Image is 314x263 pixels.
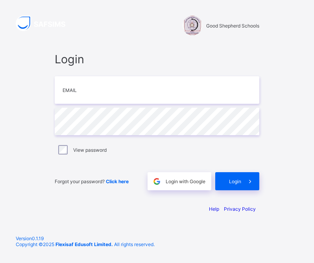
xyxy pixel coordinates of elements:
span: Login [55,52,259,66]
strong: Flexisaf Edusoft Limited. [55,241,113,247]
a: Help [209,206,219,212]
label: View password [73,147,107,153]
span: Good Shepherd Schools [206,23,259,29]
img: SAFSIMS Logo [16,16,75,31]
span: Login [229,178,241,184]
span: Login with Google [166,178,205,184]
span: Copyright © 2025 All rights reserved. [16,241,155,247]
span: Forgot your password? [55,178,129,184]
a: Privacy Policy [224,206,256,212]
span: Version 0.1.19 [16,235,298,241]
a: Click here [106,178,129,184]
img: google.396cfc9801f0270233282035f929180a.svg [152,177,161,186]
